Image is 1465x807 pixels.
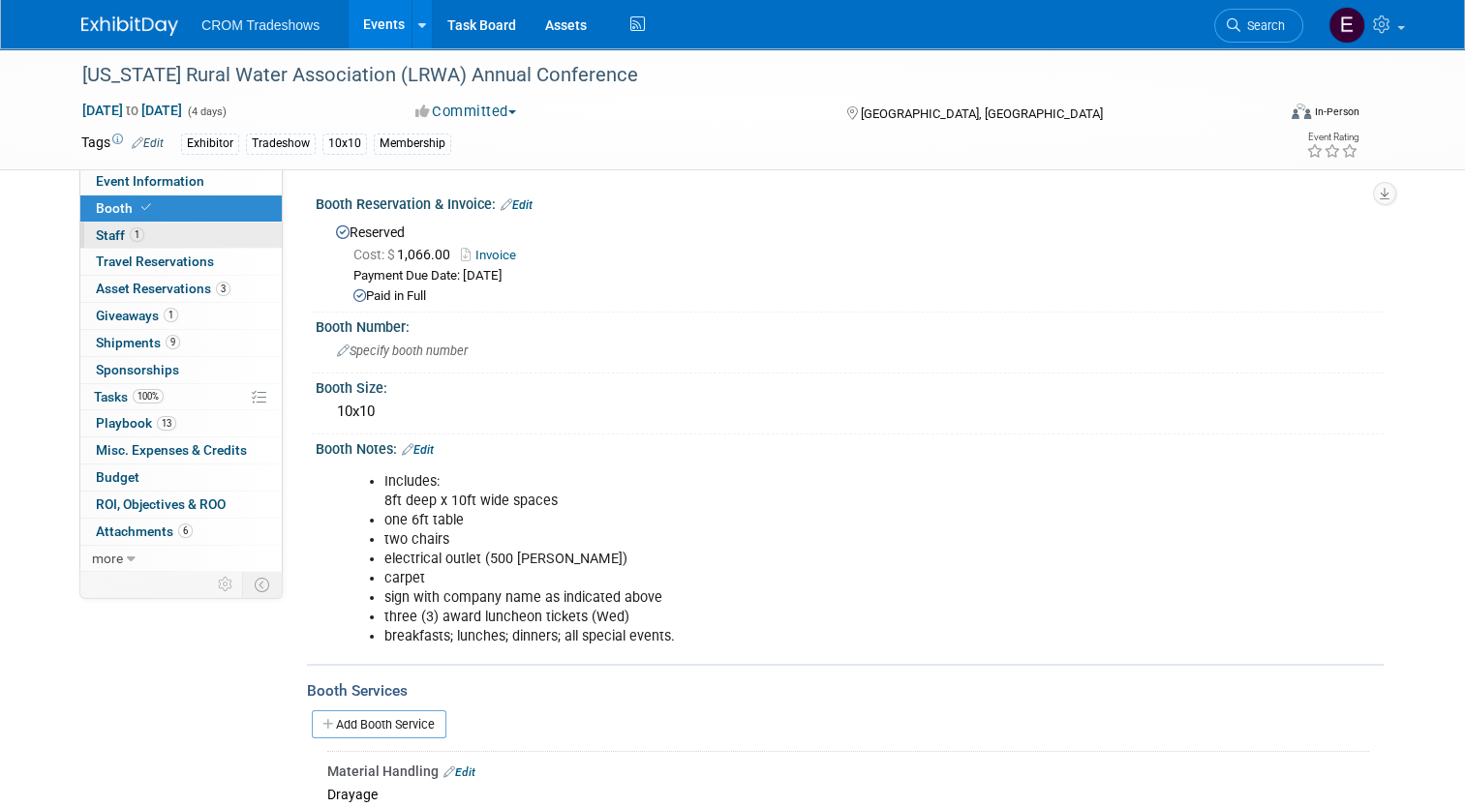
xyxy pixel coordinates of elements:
[322,134,367,154] div: 10x10
[216,282,230,296] span: 3
[316,434,1384,460] div: Booth Notes:
[384,530,1165,550] li: two chairs
[353,247,458,262] span: 1,066.00
[330,397,1369,427] div: 10x10
[76,58,1251,93] div: [US_STATE] Rural Water Association (LRWA) Annual Conference
[132,136,164,150] a: Edit
[96,227,144,243] span: Staff
[96,469,139,485] span: Budget
[1240,18,1285,33] span: Search
[181,134,239,154] div: Exhibitor
[133,389,164,403] span: 100%
[337,344,468,358] span: Specify booth number
[861,106,1103,121] span: [GEOGRAPHIC_DATA], [GEOGRAPHIC_DATA]
[316,190,1384,215] div: Booth Reservation & Invoice:
[384,608,1165,627] li: three (3) award luncheon tickets (Wed)
[402,443,434,457] a: Edit
[94,389,164,404] span: Tasks
[1314,105,1359,119] div: In-Person
[80,410,282,436] a: Playbook13
[327,762,1369,781] div: Material Handling
[384,588,1165,608] li: sign with company name as indicated above
[96,523,193,539] span: Attachments
[461,248,526,262] a: Invoice
[178,523,193,538] span: 6
[80,546,282,572] a: more
[1171,101,1359,130] div: Event Format
[384,550,1165,569] li: electrical outlet (500 [PERSON_NAME])
[1292,104,1311,119] img: Format-Inperson.png
[96,281,230,296] span: Asset Reservations
[96,200,155,216] span: Booth
[96,254,214,269] span: Travel Reservations
[80,492,282,518] a: ROI, Objectives & ROO
[80,357,282,383] a: Sponsorships
[81,133,164,155] td: Tags
[384,472,1165,511] li: Includes: 8ft deep x 10ft wide spaces
[316,374,1384,398] div: Booth Size:
[80,195,282,222] a: Booth
[80,168,282,194] a: Event Information
[80,276,282,302] a: Asset Reservations3
[384,569,1165,588] li: carpet
[96,362,179,377] span: Sponsorships
[80,223,282,249] a: Staff1
[1306,133,1358,142] div: Event Rating
[81,16,178,36] img: ExhibitDay
[353,247,397,262] span: Cost: $
[96,442,247,458] span: Misc. Expenses & Credits
[80,249,282,275] a: Travel Reservations
[164,308,178,322] span: 1
[201,17,320,33] span: CROM Tradeshows
[246,134,316,154] div: Tradeshow
[80,464,282,491] a: Budget
[96,415,176,431] span: Playbook
[312,710,446,738] a: Add Booth Service
[316,313,1384,337] div: Booth Number:
[81,102,183,119] span: [DATE] [DATE]
[130,227,144,242] span: 1
[209,572,243,597] td: Personalize Event Tab Strip
[123,103,141,118] span: to
[186,105,227,118] span: (4 days)
[141,202,151,213] i: Booth reservation complete
[353,287,1369,306] div: Paid in Full
[353,267,1369,285] div: Payment Due Date: [DATE]
[80,384,282,410] a: Tasks100%
[384,627,1165,646] li: breakfasts; lunches; dinners; all special events.
[501,198,533,212] a: Edit
[243,572,283,597] td: Toggle Event Tabs
[384,511,1165,530] li: one 6ft table
[96,335,180,350] span: Shipments
[1214,9,1303,43] a: Search
[96,173,204,189] span: Event Information
[166,335,180,349] span: 9
[96,308,178,323] span: Giveaways
[157,416,176,431] span: 13
[443,765,475,779] a: Edit
[327,781,1369,807] div: Drayage
[409,102,524,122] button: Committed
[92,551,123,566] span: more
[80,437,282,463] a: Misc. Expenses & Credits
[80,330,282,356] a: Shipments9
[96,496,226,512] span: ROI, Objectives & ROO
[1328,7,1365,44] img: Emily Williams
[80,519,282,545] a: Attachments6
[374,134,451,154] div: Membership
[80,303,282,329] a: Giveaways1
[330,218,1369,306] div: Reserved
[307,680,1384,702] div: Booth Services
